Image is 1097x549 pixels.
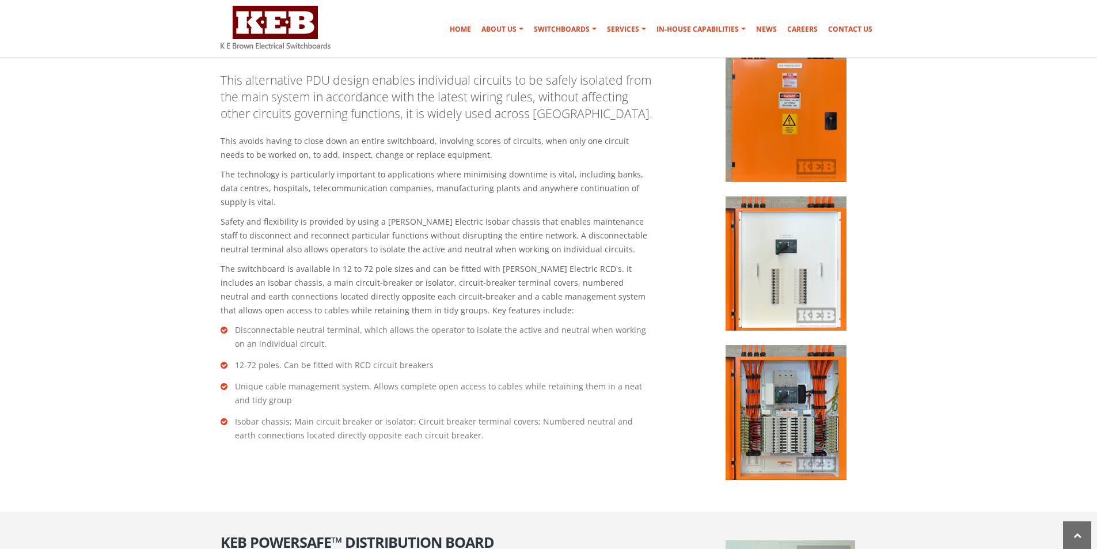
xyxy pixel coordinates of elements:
[751,18,781,41] a: News
[221,415,652,442] li: Isobar chassis; Main circuit breaker or isolator; Circuit breaker terminal covers; Numbered neutr...
[529,18,601,41] a: Switchboards
[652,18,750,41] a: In-house Capabilities
[221,358,652,372] li: 12-72 poles. Can be fitted with RCD circuit breakers
[823,18,877,41] a: Contact Us
[221,380,652,407] li: Unique cable management system. Allows complete open access to cables while retaining them in a n...
[602,18,651,41] a: Services
[221,168,652,209] p: The technology is particularly important to applications where minimising downtime is vital, incl...
[221,72,652,123] p: This alternative PDU design enables individual circuits to be safely isolated from the main syste...
[221,215,652,256] p: Safety and flexibility is provided by using a [PERSON_NAME] Electric Isobar chassis that enables ...
[221,262,652,317] p: The switchboard is available in 12 to 72 pole sizes and can be fitted with [PERSON_NAME] Electric...
[445,18,476,41] a: Home
[221,323,652,351] li: Disconnectable neutral terminal, which allows the operator to isolate the active and neutral when...
[221,134,652,162] p: This avoids having to close down an entire switchboard, involving scores of circuits, when only o...
[221,6,331,49] img: K E Brown Electrical Switchboards
[477,18,528,41] a: About Us
[783,18,822,41] a: Careers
